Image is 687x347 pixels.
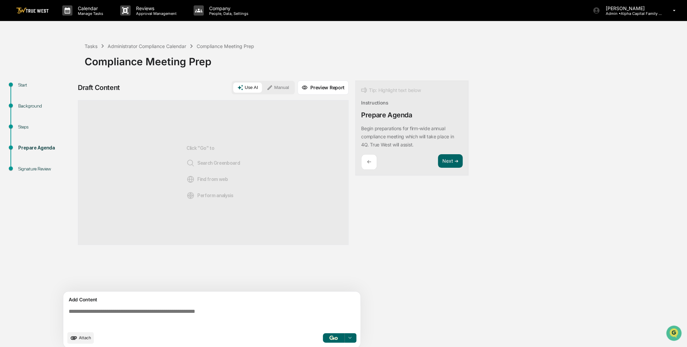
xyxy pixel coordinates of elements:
p: Company [204,5,252,11]
a: 🖐️Preclearance [4,83,46,95]
button: Use AI [233,83,262,93]
div: Start new chat [23,52,111,59]
p: Begin preparations for firm-wide annual compliance meeting which will take place in 4Q. True West... [361,125,454,147]
div: 🖐️ [7,86,12,91]
div: Add Content [67,296,356,304]
span: Perform analysis [186,191,234,200]
p: How can we help? [7,14,123,25]
iframe: Open customer support [665,325,684,343]
p: Calendar [72,5,107,11]
p: ← [367,159,371,165]
button: Start new chat [115,54,123,62]
span: Data Lookup [14,98,43,105]
img: Search [186,159,195,167]
img: Analysis [186,191,195,200]
button: Preview Report [297,80,349,95]
span: Pylon [67,115,82,120]
span: Preclearance [14,85,44,92]
div: Signature Review [18,165,74,172]
div: Compliance Meeting Prep [197,43,254,49]
p: [PERSON_NAME] [600,5,663,11]
img: logo [16,7,49,14]
span: Search Greenboard [186,159,240,167]
p: Approval Management [131,11,180,16]
div: Start [18,82,74,89]
div: Tip: Highlight text below [361,86,421,94]
div: Background [18,102,74,110]
button: Next ➔ [438,154,463,168]
div: Draft Content [78,84,120,92]
div: Tasks [85,43,97,49]
button: Go [323,333,345,343]
p: Reviews [131,5,180,11]
div: Compliance Meeting Prep [85,50,684,68]
div: Prepare Agenda [361,111,412,119]
p: Admin • Alpha Capital Family Office [600,11,663,16]
button: Manual [263,83,293,93]
div: We're available if you need us! [23,59,86,64]
div: Steps [18,123,74,131]
div: 🗄️ [49,86,54,91]
span: Attach [79,335,91,340]
div: Click "Go" to [186,111,240,234]
a: 🗄️Attestations [46,83,87,95]
a: Powered byPylon [48,114,82,120]
span: Find from web [186,175,228,183]
a: 🔎Data Lookup [4,95,45,108]
div: Administrator Compliance Calendar [108,43,186,49]
div: Prepare Agenda [18,144,74,152]
p: Manage Tasks [72,11,107,16]
button: upload document [67,332,94,344]
img: Go [329,336,337,340]
img: 1746055101610-c473b297-6a78-478c-a979-82029cc54cd1 [7,52,19,64]
img: Web [186,175,195,183]
p: People, Data, Settings [204,11,252,16]
span: Attestations [56,85,84,92]
div: Instructions [361,100,389,106]
div: 🔎 [7,99,12,104]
